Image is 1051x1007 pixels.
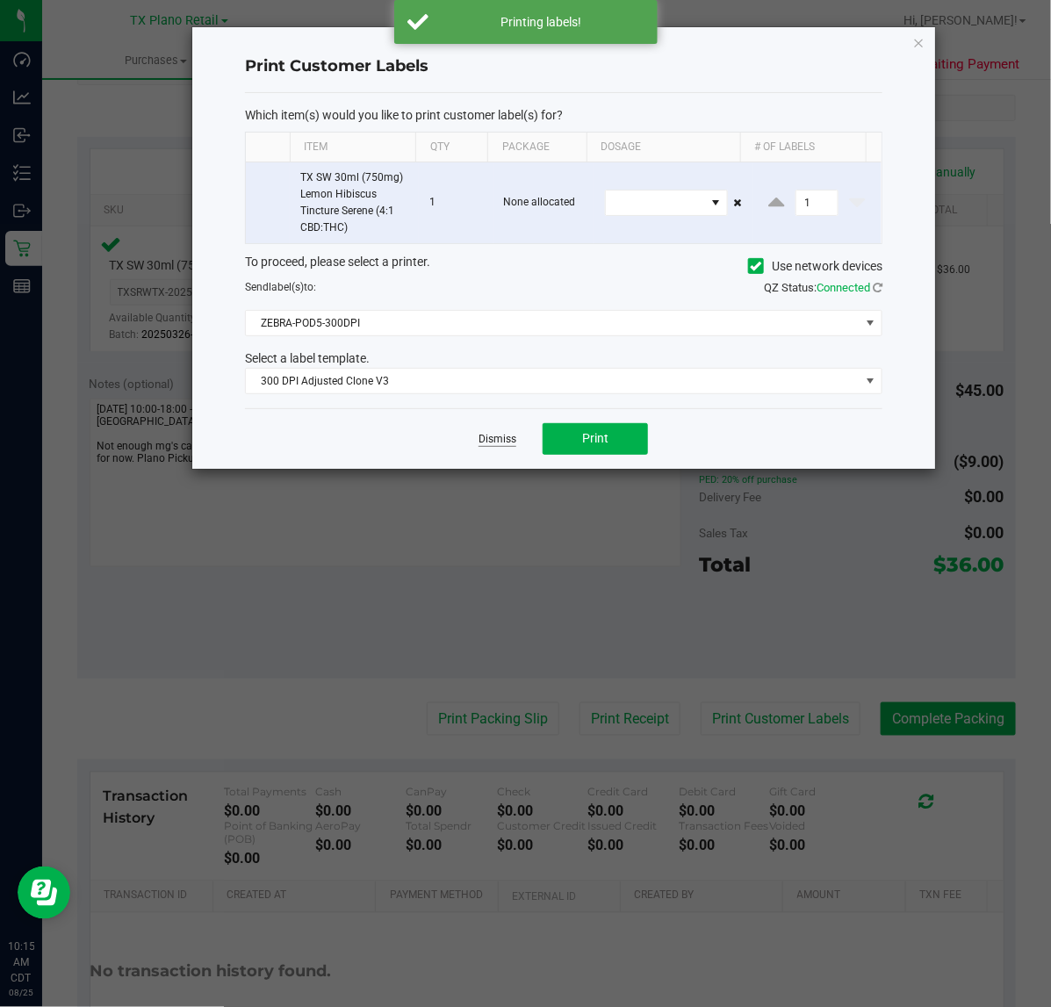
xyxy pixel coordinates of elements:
td: None allocated [493,162,595,244]
th: Dosage [587,133,739,162]
div: Select a label template. [232,349,896,368]
span: ZEBRA-POD5-300DPI [246,311,860,335]
span: label(s) [269,281,304,293]
div: Printing labels! [438,13,644,31]
span: QZ Status: [764,281,882,294]
button: Print [543,423,648,455]
div: To proceed, please select a printer. [232,253,896,279]
td: TX SW 30ml (750mg) Lemon Hibiscus Tincture Serene (4:1 CBD:THC) [290,162,420,244]
th: Item [290,133,416,162]
td: 1 [419,162,493,244]
a: Dismiss [479,432,516,447]
span: Send to: [245,281,316,293]
label: Use network devices [748,257,882,276]
h4: Print Customer Labels [245,55,882,78]
th: Qty [415,133,487,162]
iframe: Resource center [18,867,70,919]
span: Print [582,431,608,445]
span: 300 DPI Adjusted Clone V3 [246,369,860,393]
p: Which item(s) would you like to print customer label(s) for? [245,107,882,123]
th: # of labels [740,133,867,162]
span: Connected [817,281,870,294]
th: Package [487,133,587,162]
